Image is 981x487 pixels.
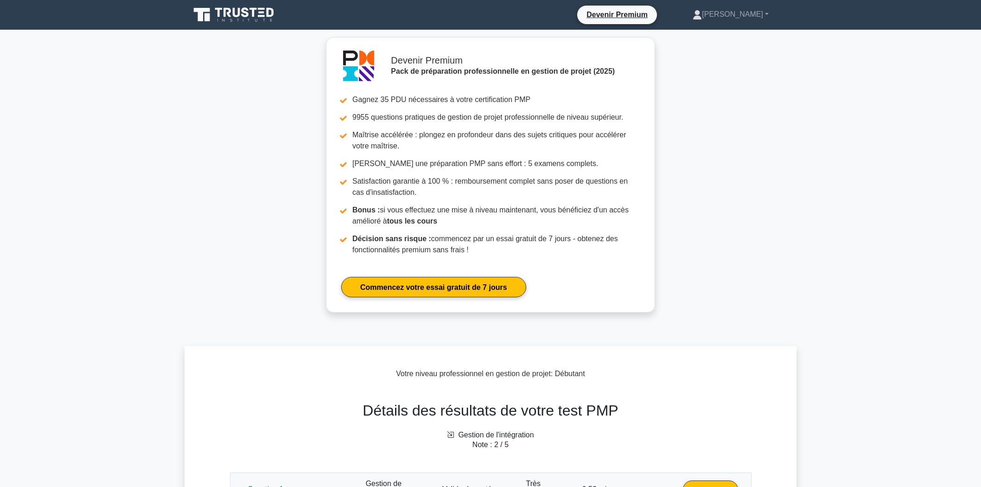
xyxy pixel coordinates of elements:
[702,10,763,18] font: [PERSON_NAME]
[670,5,791,24] a: [PERSON_NAME]
[458,431,534,439] font: Gestion de l'intégration
[396,370,551,378] font: Votre niveau professionnel en gestion de projet
[586,11,648,19] font: Devenir Premium
[581,9,653,20] a: Devenir Premium
[472,441,509,449] font: Note : 2 / 5
[363,402,618,419] font: Détails des résultats de votre test PMP
[341,277,526,297] a: Commencez votre essai gratuit de 7 jours
[551,370,585,378] font: : Débutant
